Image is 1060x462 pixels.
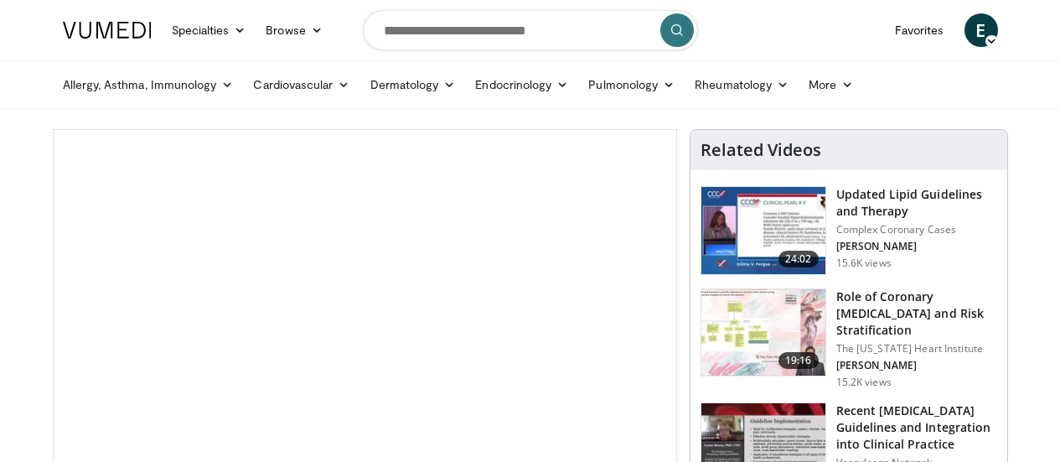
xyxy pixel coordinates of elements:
[836,359,997,372] p: [PERSON_NAME]
[964,13,998,47] a: E
[836,240,997,253] p: [PERSON_NAME]
[836,402,997,453] h3: Recent [MEDICAL_DATA] Guidelines and Integration into Clinical Practice
[836,257,892,270] p: 15.6K views
[778,251,819,267] span: 24:02
[162,13,256,47] a: Specialties
[363,10,698,50] input: Search topics, interventions
[885,13,954,47] a: Favorites
[701,288,997,389] a: 19:16 Role of Coronary [MEDICAL_DATA] and Risk Stratification The [US_STATE] Heart Institute [PER...
[243,68,359,101] a: Cardiovascular
[836,223,997,236] p: Complex Coronary Cases
[578,68,685,101] a: Pulmonology
[701,289,825,376] img: 1efa8c99-7b8a-4ab5-a569-1c219ae7bd2c.150x105_q85_crop-smart_upscale.jpg
[63,22,152,39] img: VuMedi Logo
[465,68,578,101] a: Endocrinology
[799,68,863,101] a: More
[256,13,333,47] a: Browse
[836,376,892,389] p: 15.2K views
[701,140,821,160] h4: Related Videos
[701,186,997,275] a: 24:02 Updated Lipid Guidelines and Therapy Complex Coronary Cases [PERSON_NAME] 15.6K views
[836,288,997,339] h3: Role of Coronary [MEDICAL_DATA] and Risk Stratification
[836,342,997,356] p: The [US_STATE] Heart Institute
[360,68,466,101] a: Dermatology
[685,68,799,101] a: Rheumatology
[53,68,244,101] a: Allergy, Asthma, Immunology
[836,186,997,220] h3: Updated Lipid Guidelines and Therapy
[701,187,825,274] img: 77f671eb-9394-4acc-bc78-a9f077f94e00.150x105_q85_crop-smart_upscale.jpg
[778,352,819,369] span: 19:16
